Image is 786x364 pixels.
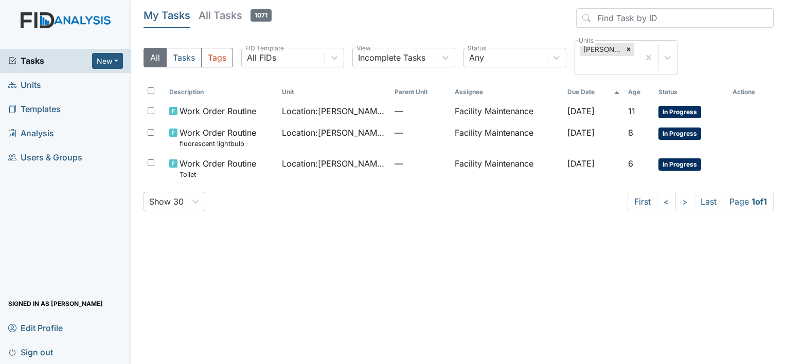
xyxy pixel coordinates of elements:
[624,83,654,101] th: Toggle SortBy
[580,43,623,56] div: [PERSON_NAME] House
[451,153,563,184] td: Facility Maintenance
[180,105,256,117] span: Work Order Routine
[567,106,595,116] span: [DATE]
[282,157,386,170] span: Location : [PERSON_NAME] House
[8,320,63,336] span: Edit Profile
[180,139,256,149] small: fluorescent lightbulb
[395,105,446,117] span: —
[282,126,386,139] span: Location : [PERSON_NAME] House
[654,83,729,101] th: Toggle SortBy
[657,192,676,211] a: <
[180,126,256,149] span: Work Order Routine fluorescent lightbulb
[752,196,767,207] strong: 1 of 1
[658,158,701,171] span: In Progress
[451,83,563,101] th: Assignee
[144,48,233,67] div: Type filter
[278,83,390,101] th: Toggle SortBy
[451,122,563,153] td: Facility Maintenance
[8,344,53,360] span: Sign out
[144,8,190,23] h5: My Tasks
[282,105,386,117] span: Location : [PERSON_NAME] House
[251,9,272,22] span: 1071
[180,170,256,179] small: Toilet
[658,106,701,118] span: In Progress
[8,77,41,93] span: Units
[567,158,595,169] span: [DATE]
[728,83,774,101] th: Actions
[694,192,723,211] a: Last
[8,54,92,67] a: Tasks
[8,101,61,117] span: Templates
[395,157,446,170] span: —
[148,87,154,94] input: Toggle All Rows Selected
[166,48,202,67] button: Tasks
[92,53,123,69] button: New
[469,51,484,64] div: Any
[723,192,774,211] span: Page
[358,51,425,64] div: Incomplete Tasks
[144,48,167,67] button: All
[451,101,563,122] td: Facility Maintenance
[180,157,256,179] span: Work Order Routine Toilet
[390,83,451,101] th: Toggle SortBy
[576,8,774,28] input: Find Task by ID
[247,51,276,64] div: All FIDs
[628,128,633,138] span: 8
[201,48,233,67] button: Tags
[628,158,633,169] span: 6
[658,128,701,140] span: In Progress
[8,125,54,141] span: Analysis
[628,106,635,116] span: 11
[199,8,272,23] h5: All Tasks
[8,150,82,166] span: Users & Groups
[149,195,184,208] div: Show 30
[567,128,595,138] span: [DATE]
[8,296,103,312] span: Signed in as [PERSON_NAME]
[628,192,657,211] a: First
[628,192,774,211] nav: task-pagination
[675,192,694,211] a: >
[563,83,624,101] th: Toggle SortBy
[395,126,446,139] span: —
[165,83,278,101] th: Toggle SortBy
